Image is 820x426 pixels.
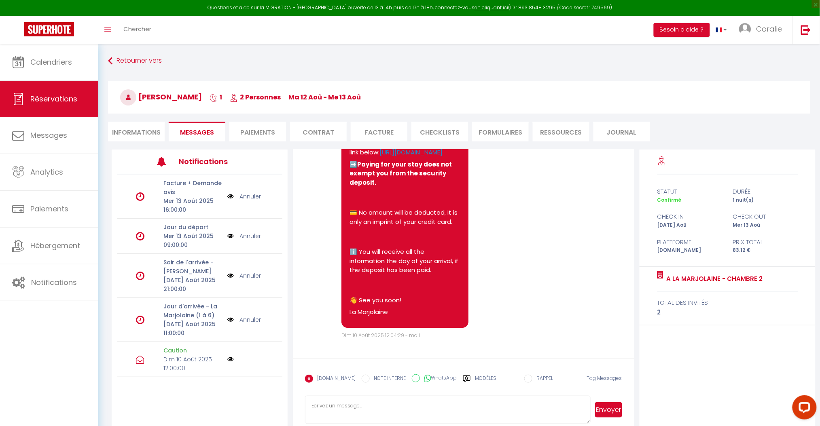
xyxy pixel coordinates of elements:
[30,204,68,214] span: Paiements
[227,192,234,201] img: NO IMAGE
[652,187,727,196] div: statut
[786,392,820,426] iframe: LiveChat chat widget
[350,248,460,275] p: ℹ️ You will receive all the information the day of your arrival, if the deposit has been paid.
[120,92,202,102] span: [PERSON_NAME]
[728,196,803,204] div: 1 nuit(s)
[117,16,157,44] a: Chercher
[350,308,460,317] p: La Marjolaine
[30,167,63,177] span: Analytics
[229,122,286,141] li: Paiements
[652,221,727,229] div: [DATE] Aoû
[30,130,67,140] span: Messages
[240,271,261,280] a: Annuler
[475,4,508,11] a: en cliquant ici
[30,57,72,67] span: Calendriers
[163,381,222,399] p: Réservation Marjolaine
[163,302,222,320] p: Jour d'arrivée - La Marjolaine (1 à 6)
[370,375,406,384] label: NOTE INTERNE
[163,223,222,232] p: Jour du départ
[652,237,727,247] div: Plateforme
[652,247,727,254] div: [DOMAIN_NAME]
[227,315,234,324] img: NO IMAGE
[30,94,77,104] span: Réservations
[240,192,261,201] a: Annuler
[30,240,80,251] span: Hébergement
[230,93,281,102] span: 2 Personnes
[179,152,248,171] h3: Notifications
[290,122,347,141] li: Contrat
[657,298,798,308] div: total des invités
[31,277,77,287] span: Notifications
[288,93,361,102] span: ma 12 Aoû - me 13 Aoû
[595,402,622,418] button: Envoyer
[163,179,222,196] p: Facture + Demande avis
[654,23,710,37] button: Besoin d'aide ?
[210,93,222,102] span: 1
[593,122,650,141] li: Journal
[475,375,496,389] label: Modèles
[728,221,803,229] div: Mer 13 Aoû
[163,258,222,276] p: Soir de l'arrivée - [PERSON_NAME]
[341,332,420,339] span: Dim 10 Août 2025 12:04:29 - mail
[350,160,453,187] strong: Paying for your stay does not exempt you from the security deposit.
[108,122,165,141] li: Informations
[472,122,529,141] li: FORMULAIRES
[657,196,682,203] span: Confirmé
[657,308,798,317] div: 2
[227,356,234,363] img: NO IMAGE
[739,23,751,35] img: ...
[163,196,222,214] p: Mer 13 Août 2025 16:00:00
[801,25,811,35] img: logout
[163,320,222,337] p: [DATE] Août 2025 11:00:00
[351,122,407,141] li: Facture
[411,122,468,141] li: CHECKLISTS
[180,128,214,137] span: Messages
[240,315,261,324] a: Annuler
[123,25,151,33] span: Chercher
[350,296,460,306] p: 👋 See you soon!
[728,247,803,254] div: 83.12 €
[728,212,803,221] div: check out
[733,16,792,44] a: ... Coralie
[240,232,261,240] a: Annuler
[379,148,443,157] a: [URL][DOMAIN_NAME]
[163,355,222,373] p: Dim 10 Août 2025 12:00:00
[532,375,553,384] label: RAPPEL
[227,232,234,240] img: NO IMAGE
[420,374,457,383] label: WhatsApp
[163,346,222,355] p: Caution
[664,274,763,284] a: A la Marjolaine - Chambre 2
[24,22,74,36] img: Super Booking
[108,54,810,68] a: Retourner vers
[728,187,803,196] div: durée
[728,237,803,247] div: Prix total
[163,232,222,249] p: Mer 13 Août 2025 09:00:00
[587,375,622,382] span: Tag Messages
[350,209,460,227] p: 💳 No amount will be deducted, it is only an imprint of your credit card.
[350,160,460,188] p: ➡️
[756,24,782,34] span: Coralie
[652,212,727,221] div: check in
[533,122,589,141] li: Ressources
[163,276,222,293] p: [DATE] Août 2025 21:00:00
[313,375,356,384] label: [DOMAIN_NAME]
[227,271,234,280] img: NO IMAGE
